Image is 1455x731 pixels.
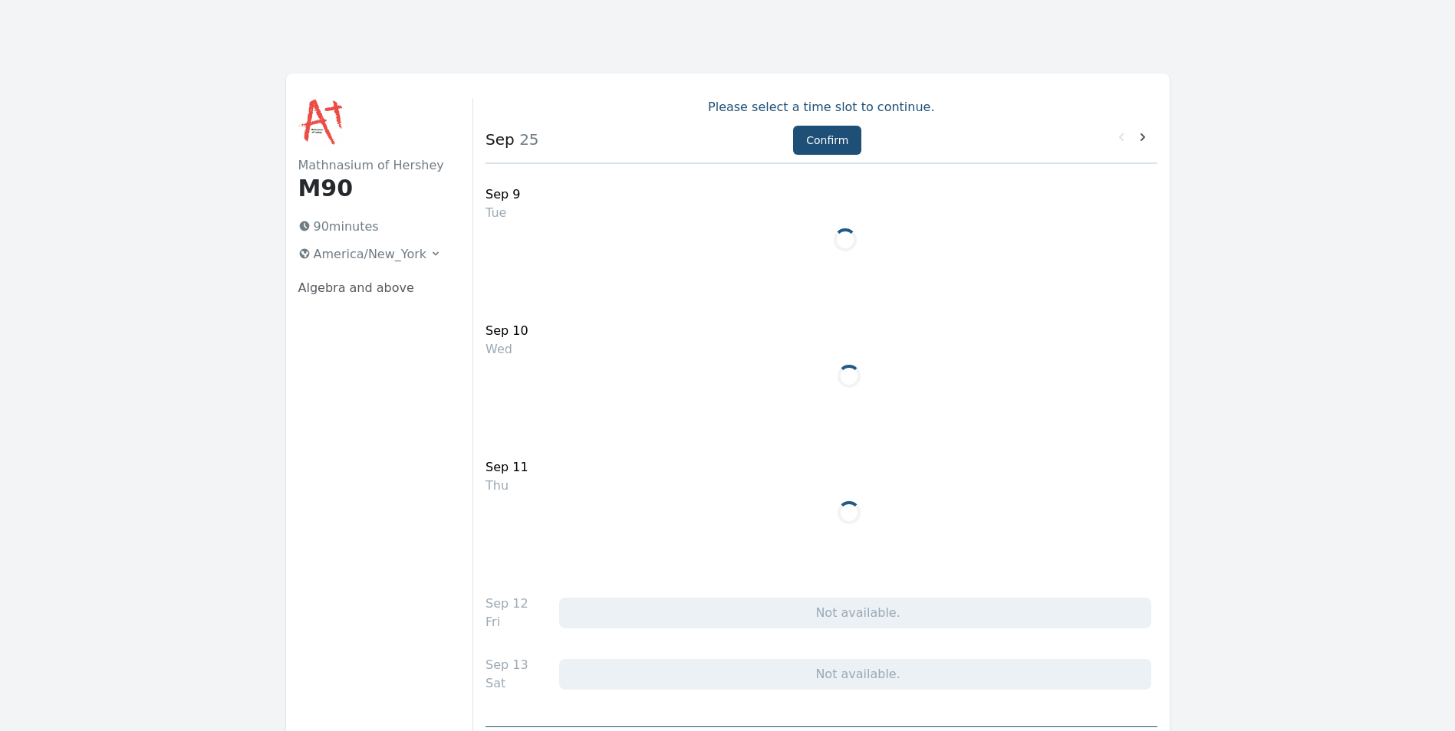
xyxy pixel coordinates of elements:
div: Sep 13 [486,656,528,674]
div: Fri [486,613,528,631]
div: Sep 10 [486,322,528,340]
div: Sat [486,674,528,693]
p: Please select a time slot to continue. [486,98,1157,116]
div: Sep 9 [486,185,520,204]
div: Not available. [559,598,1151,628]
div: Wed [486,340,528,359]
strong: Sep [486,130,515,149]
div: Thu [486,477,528,495]
button: Confirm [793,126,861,155]
p: Algebra and above [298,279,449,297]
div: Sep 11 [486,458,528,477]
h2: Mathnasium of Hershey [298,156,449,175]
h1: M90 [298,175,449,202]
p: 90 minutes [292,215,449,239]
div: Tue [486,204,520,222]
span: 25 [515,130,539,149]
button: America/New_York [292,242,449,267]
div: Not available. [559,659,1151,690]
img: Mathnasium of Hershey [298,98,347,147]
div: Sep 12 [486,595,528,613]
